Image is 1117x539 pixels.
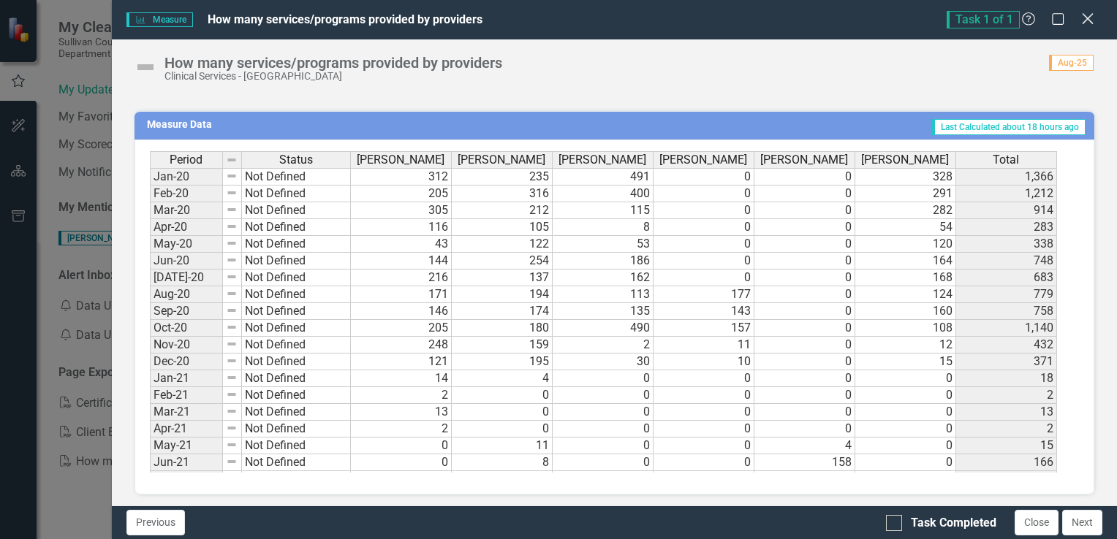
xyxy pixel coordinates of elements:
td: 114 [754,471,855,488]
td: 758 [956,303,1057,320]
td: 491 [553,168,654,186]
td: 400 [553,186,654,202]
td: 0 [553,370,654,387]
td: 158 [754,454,855,471]
td: 135 [553,303,654,320]
td: Oct-20 [150,320,223,337]
td: Not Defined [242,202,351,219]
td: 10 [654,353,754,370]
td: 0 [754,269,855,286]
td: 0 [754,421,855,437]
td: 0 [654,202,754,219]
td: 0 [654,387,754,404]
td: Not Defined [242,186,351,202]
td: 305 [351,202,452,219]
td: 160 [855,303,956,320]
td: 0 [754,337,855,353]
td: 0 [654,370,754,387]
td: 115 [553,202,654,219]
td: 248 [351,337,452,353]
td: 0 [553,387,654,404]
td: Not Defined [242,421,351,437]
img: 8DAGhfEEPCf229AAAAAElFTkSuQmCC [226,187,238,199]
td: 748 [956,253,1057,269]
td: Not Defined [242,404,351,421]
td: 0 [654,269,754,286]
span: How many services/programs provided by providers [208,12,482,26]
td: 11 [452,437,553,454]
td: 0 [855,404,956,421]
td: 0 [855,387,956,404]
img: 8DAGhfEEPCf229AAAAAElFTkSuQmCC [226,288,238,299]
td: 143 [654,303,754,320]
img: 8DAGhfEEPCf229AAAAAElFTkSuQmCC [226,456,238,467]
td: 122 [452,236,553,253]
td: 124 [855,286,956,303]
td: Not Defined [242,387,351,404]
div: Clinical Services - [GEOGRAPHIC_DATA] [164,71,502,82]
td: 162 [553,269,654,286]
td: 312 [351,168,452,186]
td: 0 [452,404,553,421]
td: Sep-20 [150,303,223,320]
td: 0 [351,454,452,471]
span: [PERSON_NAME] [558,153,646,167]
img: 8DAGhfEEPCf229AAAAAElFTkSuQmCC [226,204,238,215]
td: 0 [754,219,855,236]
img: 8DAGhfEEPCf229AAAAAElFTkSuQmCC [226,321,238,333]
td: 0 [452,387,553,404]
td: 0 [553,404,654,421]
td: 0 [754,186,855,202]
td: 0 [351,471,452,488]
td: 53 [553,236,654,253]
td: 0 [351,437,452,454]
td: 258 [553,471,654,488]
td: Not Defined [242,471,351,488]
div: Task Completed [911,515,996,532]
span: [PERSON_NAME] [458,153,545,167]
td: 490 [553,320,654,337]
td: 0 [855,454,956,471]
td: 0 [754,253,855,269]
td: 166 [956,454,1057,471]
td: 113 [553,286,654,303]
td: 14 [351,370,452,387]
td: 0 [754,353,855,370]
td: 105 [452,219,553,236]
td: 15 [956,437,1057,454]
img: 8DAGhfEEPCf229AAAAAElFTkSuQmCC [226,271,238,283]
td: Not Defined [242,269,351,286]
td: 283 [956,219,1057,236]
img: 8DAGhfEEPCf229AAAAAElFTkSuQmCC [226,338,238,350]
td: 2 [956,421,1057,437]
td: 194 [452,286,553,303]
img: 8DAGhfEEPCf229AAAAAElFTkSuQmCC [226,221,238,232]
img: 8DAGhfEEPCf229AAAAAElFTkSuQmCC [226,154,238,166]
td: 171 [351,286,452,303]
td: 216 [351,269,452,286]
td: 8 [452,454,553,471]
td: 121 [351,353,452,370]
td: 43 [351,236,452,253]
td: 683 [956,269,1057,286]
td: 116 [351,219,452,236]
td: 168 [855,269,956,286]
img: Not Defined [134,56,157,79]
td: 144 [351,253,452,269]
button: Previous [126,510,185,535]
td: 180 [452,320,553,337]
td: 0 [553,454,654,471]
td: 0 [754,370,855,387]
span: [PERSON_NAME] [760,153,848,167]
td: 0 [654,421,754,437]
span: [PERSON_NAME] [659,153,747,167]
td: 371 [956,353,1057,370]
td: 0 [754,387,855,404]
td: 291 [855,186,956,202]
td: 0 [452,421,553,437]
td: Not Defined [242,168,351,186]
span: Status [279,153,313,167]
span: Last Calculated about 18 hours ago [932,119,1086,135]
td: 0 [654,219,754,236]
td: May-21 [150,437,223,454]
